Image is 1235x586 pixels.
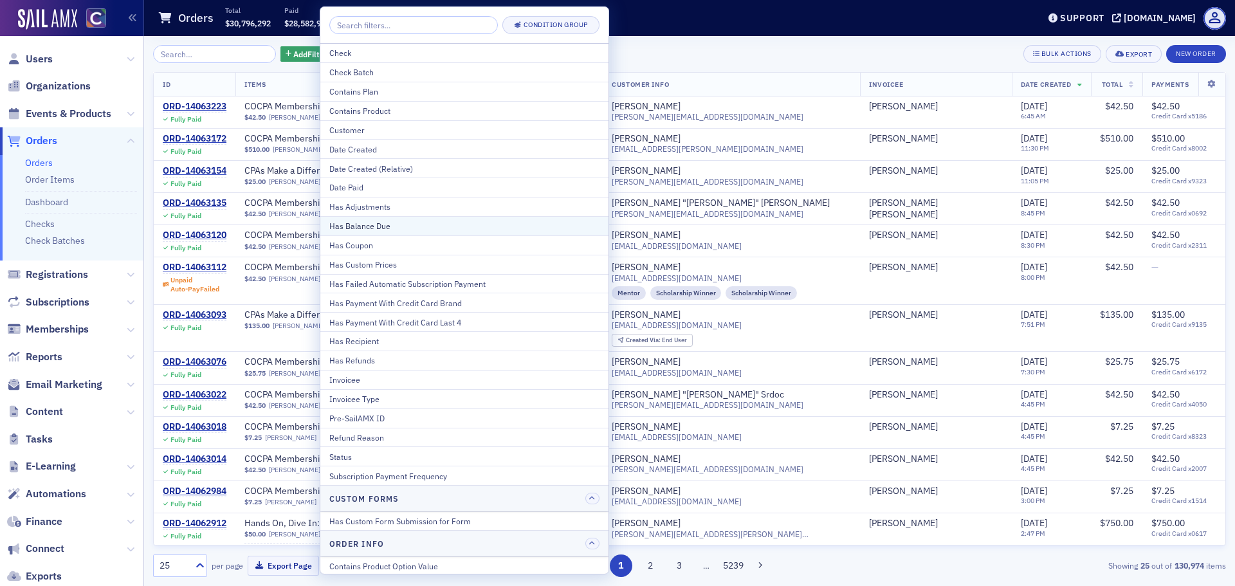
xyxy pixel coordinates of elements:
[612,309,681,321] div: [PERSON_NAME]
[1060,12,1104,24] div: Support
[25,235,85,246] a: Check Batches
[7,542,64,556] a: Connect
[7,459,76,473] a: E-Learning
[1021,176,1049,185] time: 11:05 PM
[244,486,407,497] a: COCPA Membership (Monthly)
[244,421,407,433] a: COCPA Membership (Monthly)
[398,6,444,15] p: Net
[1105,165,1133,176] span: $25.00
[225,6,271,15] p: Total
[1151,229,1180,241] span: $42.50
[163,356,226,368] div: ORD-14063076
[244,165,512,177] a: CPAs Make a Difference Celebration 2025 - New CPA Registrations
[1021,229,1047,241] span: [DATE]
[612,518,681,529] a: [PERSON_NAME]
[244,101,407,113] a: COCPA Membership (Monthly)
[320,178,608,197] button: Date Paid
[153,45,276,63] input: Search…
[170,276,219,293] div: Unpaid
[1166,47,1226,59] a: New Order
[7,569,62,583] a: Exports
[1151,144,1216,152] span: Credit Card x8002
[225,18,271,28] span: $30,796,292
[244,178,266,186] span: $25.00
[26,405,63,419] span: Content
[329,143,599,155] div: Date Created
[1112,14,1200,23] button: [DOMAIN_NAME]
[869,197,1003,220] div: [PERSON_NAME] [PERSON_NAME]
[293,48,327,60] span: Add Filter
[320,331,608,351] button: Has Recipient
[26,322,89,336] span: Memberships
[869,101,1003,113] span: Donna Bornhofen
[1151,165,1180,176] span: $25.00
[612,101,681,113] div: [PERSON_NAME]
[212,560,243,571] label: per page
[163,230,226,241] div: ORD-14063120
[284,18,330,28] span: $28,582,929
[1021,261,1047,273] span: [DATE]
[170,212,201,220] div: Fully Paid
[26,52,53,66] span: Users
[1124,12,1196,24] div: [DOMAIN_NAME]
[329,335,599,347] div: Has Recipient
[244,210,266,218] span: $42.50
[612,389,784,401] a: [PERSON_NAME] "[PERSON_NAME]" Srdoc
[1151,197,1180,208] span: $42.50
[163,421,226,433] div: ORD-14063018
[329,66,599,78] div: Check Batch
[26,378,102,392] span: Email Marketing
[329,105,599,116] div: Contains Product
[1021,208,1045,217] time: 8:45 PM
[163,133,226,145] div: ORD-14063172
[329,297,599,309] div: Has Payment With Credit Card Brand
[612,144,803,154] span: [EMAIL_ADDRESS][PERSON_NAME][DOMAIN_NAME]
[320,408,608,428] button: Pre-SailAMX ID
[869,165,1003,177] span: Spencer Kanachin
[265,434,316,442] a: [PERSON_NAME]
[1203,7,1226,30] span: Profile
[269,275,320,283] a: [PERSON_NAME]
[869,80,903,89] span: Invoicee
[612,421,681,433] a: [PERSON_NAME]
[320,428,608,447] button: Refund Reason
[329,393,599,405] div: Invoicee Type
[163,165,226,177] a: ORD-14063154
[1041,50,1092,57] div: Bulk Actions
[320,255,608,274] button: Has Custom Prices
[722,554,745,577] button: 5239
[502,16,599,34] button: Condition Group
[7,515,62,529] a: Finance
[163,262,226,273] div: ORD-14063112
[612,197,830,209] a: [PERSON_NAME] "[PERSON_NAME]" [PERSON_NAME]
[869,262,1003,273] span: Stephanie Daniels
[612,209,803,219] span: [PERSON_NAME][EMAIL_ADDRESS][DOMAIN_NAME]
[163,101,226,113] div: ORD-14063223
[320,44,608,62] button: Check
[612,486,681,497] div: [PERSON_NAME]
[320,139,608,158] button: Date Created
[178,10,214,26] h1: Orders
[1166,45,1226,63] button: New Order
[163,453,226,465] a: ORD-14063014
[869,389,938,401] a: [PERSON_NAME]
[7,134,57,148] a: Orders
[269,401,320,410] a: [PERSON_NAME]
[244,356,407,368] a: COCPA Membership (Monthly)
[869,356,938,368] div: [PERSON_NAME]
[320,351,608,370] button: Has Refunds
[509,6,538,15] p: Items
[244,262,407,273] a: COCPA Membership (Monthly)
[869,421,938,433] a: [PERSON_NAME]
[612,165,681,177] a: [PERSON_NAME]
[7,268,88,282] a: Registrations
[170,115,201,124] div: Fully Paid
[457,6,495,15] p: Outstanding
[869,165,938,177] div: [PERSON_NAME]
[320,158,608,178] button: Date Created (Relative)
